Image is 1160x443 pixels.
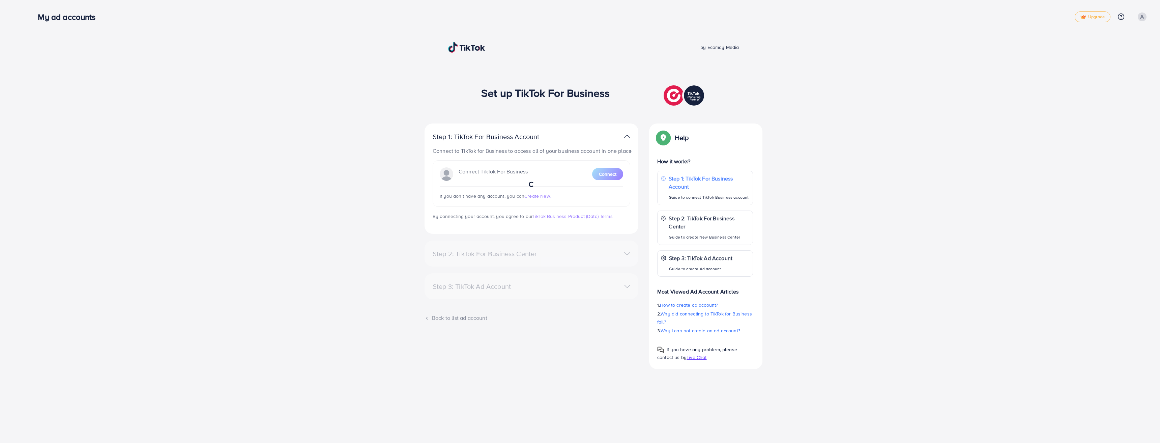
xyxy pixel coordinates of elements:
[661,327,740,334] span: Why I can not create an ad account?
[657,347,664,353] img: Popup guide
[657,310,753,326] p: 2.
[657,301,753,309] p: 1.
[657,157,753,165] p: How it works?
[664,84,706,107] img: TikTok partner
[38,12,101,22] h3: My ad accounts
[657,310,752,325] span: Why did connecting to TikTok for Business fail?
[657,282,753,296] p: Most Viewed Ad Account Articles
[425,314,638,322] div: Back to list ad account
[669,174,749,191] p: Step 1: TikTok For Business Account
[657,132,669,144] img: Popup guide
[669,233,749,241] p: Guide to create New Business Center
[669,193,749,201] p: Guide to connect TikTok Business account
[669,265,732,273] p: Guide to create Ad account
[624,132,630,141] img: TikTok partner
[669,214,749,230] p: Step 2: TikTok For Business Center
[433,133,561,141] p: Step 1: TikTok For Business Account
[481,86,610,99] h1: Set up TikTok For Business
[669,254,732,262] p: Step 3: TikTok Ad Account
[660,302,718,308] span: How to create ad account?
[657,346,737,361] span: If you have any problem, please contact us by
[700,44,739,51] span: by Ecomdy Media
[675,134,689,142] p: Help
[1075,11,1110,22] a: tickUpgrade
[448,42,485,53] img: TikTok
[1080,15,1086,20] img: tick
[687,354,706,361] span: Live Chat
[1080,15,1105,20] span: Upgrade
[657,327,753,335] p: 3.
